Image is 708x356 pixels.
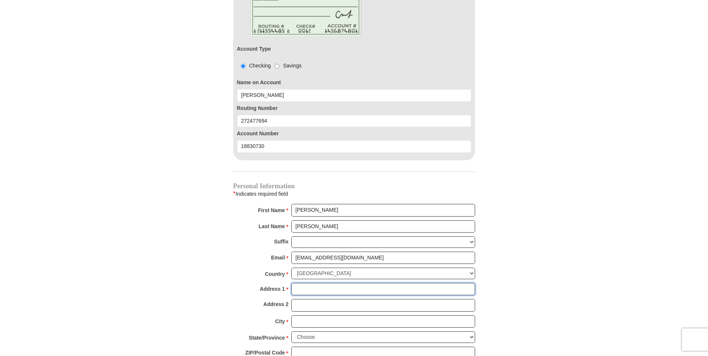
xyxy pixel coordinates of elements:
[249,333,285,343] strong: State/Province
[233,183,475,189] h4: Personal Information
[271,252,285,263] strong: Email
[275,316,285,327] strong: City
[259,221,285,231] strong: Last Name
[274,236,289,247] strong: Suffix
[265,269,285,279] strong: Country
[237,79,471,86] label: Name on Account
[237,104,471,112] label: Routing Number
[260,284,285,294] strong: Address 1
[237,130,471,138] label: Account Number
[237,45,271,53] label: Account Type
[258,205,285,215] strong: First Name
[263,299,289,309] strong: Address 2
[233,189,475,199] div: Indicates required field
[237,62,302,70] div: Checking Savings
